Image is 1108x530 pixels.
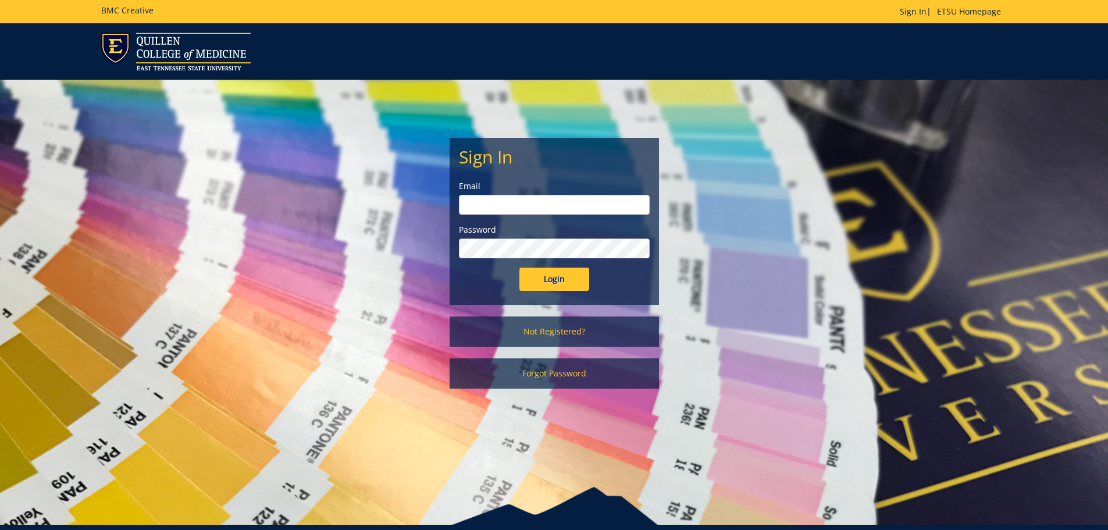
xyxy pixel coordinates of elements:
a: Not Registered? [450,316,659,347]
p: | [900,6,1007,17]
a: Sign In [900,6,927,17]
input: Login [519,268,589,291]
a: Forgot Password [450,358,659,389]
label: Email [459,180,650,192]
h5: BMC Creative [101,6,154,15]
img: ETSU logo [101,33,251,70]
h2: Sign In [459,147,650,166]
label: Password [459,224,650,236]
a: ETSU Homepage [931,6,1007,17]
